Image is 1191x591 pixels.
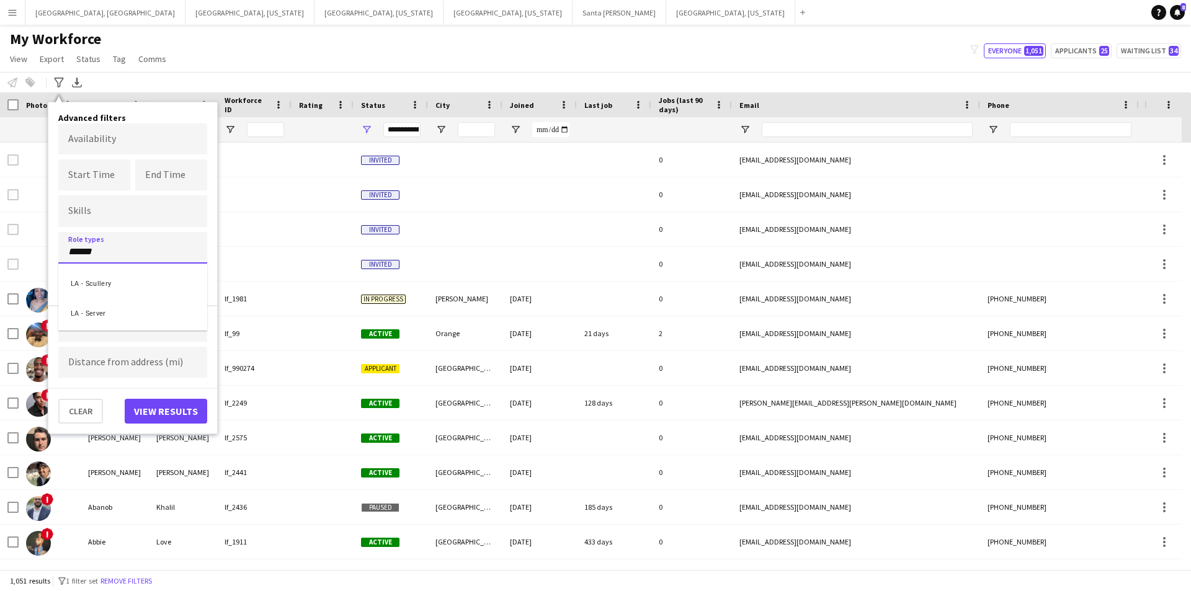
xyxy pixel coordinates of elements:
[58,267,207,297] div: LA - Scullery
[125,399,207,424] button: View results
[98,574,154,588] button: Remove filters
[185,1,314,25] button: [GEOGRAPHIC_DATA], [US_STATE]
[58,297,207,327] div: LA - Server
[573,1,666,25] button: Santa [PERSON_NAME]
[25,1,185,25] button: [GEOGRAPHIC_DATA], [GEOGRAPHIC_DATA]
[66,576,98,585] span: 1 filter set
[58,399,103,424] button: Clear
[1170,5,1185,20] a: 8
[1180,3,1186,11] span: 8
[666,1,795,25] button: [GEOGRAPHIC_DATA], [US_STATE]
[444,1,573,25] button: [GEOGRAPHIC_DATA], [US_STATE]
[314,1,444,25] button: [GEOGRAPHIC_DATA], [US_STATE]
